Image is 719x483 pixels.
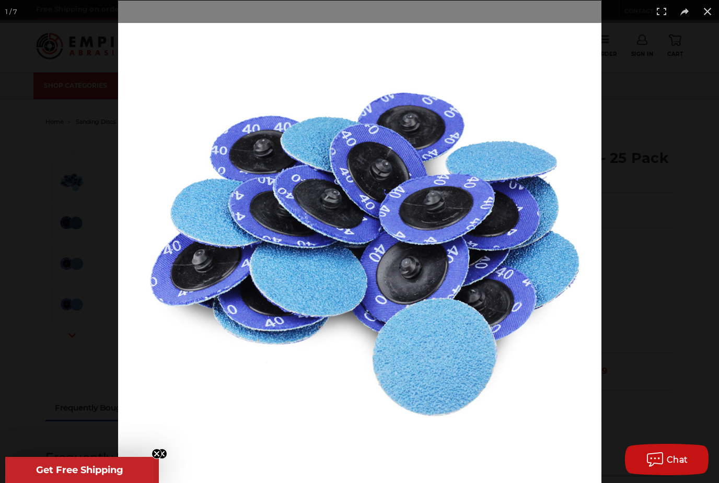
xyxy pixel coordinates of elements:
button: Close teaser [157,449,167,459]
span: Chat [667,455,688,465]
button: Chat [625,444,709,475]
span: Get Free Shipping [36,464,123,476]
button: Close teaser [152,449,162,459]
div: Get Free ShippingClose teaser [5,457,154,483]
